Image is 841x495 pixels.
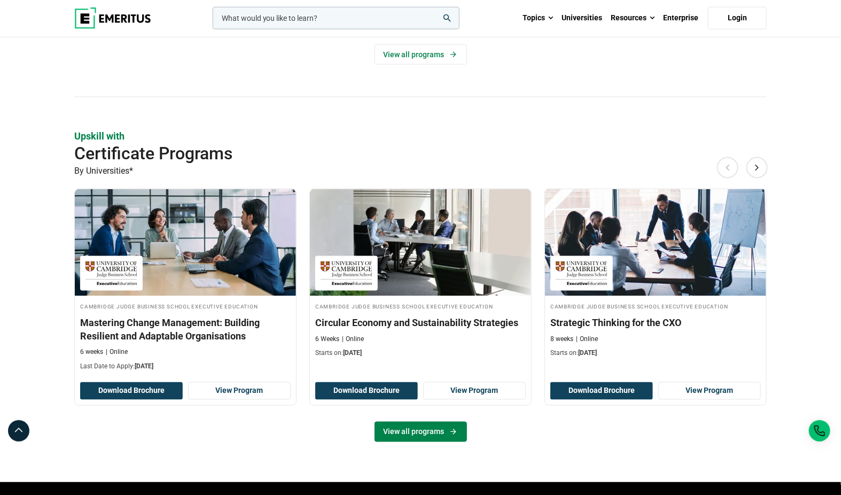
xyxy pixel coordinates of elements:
[74,143,697,164] h2: Certificate Programs
[80,301,291,311] h4: Cambridge Judge Business School Executive Education
[658,382,761,400] a: View Program
[550,382,653,400] button: Download Brochure
[545,189,766,296] img: Strategic Thinking for the CXO | Online Strategy and Innovation Course
[746,157,768,179] button: Next
[717,157,738,179] button: Previous
[213,7,460,29] input: woocommerce-product-search-field-0
[75,189,296,377] a: Strategy and Innovation Course by Cambridge Judge Business School Executive Education - September...
[550,349,761,358] p: Starts on:
[80,362,291,372] p: Last Date to Apply:
[315,382,418,400] button: Download Brochure
[343,350,362,357] span: [DATE]
[85,261,137,285] img: Cambridge Judge Business School Executive Education
[315,335,339,344] p: 6 Weeks
[310,189,531,296] img: Circular Economy and Sustainability Strategies | Online Sustainability Course
[550,335,573,344] p: 8 weeks
[375,422,467,442] a: View all programs
[315,301,526,311] h4: Cambridge Judge Business School Executive Education
[188,382,291,400] a: View Program
[80,348,103,357] p: 6 weeks
[550,301,761,311] h4: Cambridge Judge Business School Executive Education
[80,316,291,343] h3: Mastering Change Management: Building Resilient and Adaptable Organisations
[708,7,767,29] a: Login
[310,189,531,363] a: Sustainability Course by Cambridge Judge Business School Executive Education - October 30, 2025 C...
[556,261,608,285] img: Cambridge Judge Business School Executive Education
[375,44,467,65] a: View all programs
[423,382,526,400] a: View Program
[550,316,761,329] h3: Strategic Thinking for the CXO
[578,350,597,357] span: [DATE]
[576,335,598,344] p: Online
[315,316,526,329] h3: Circular Economy and Sustainability Strategies
[74,164,767,178] p: By Universities*
[545,189,766,363] a: Strategy and Innovation Course by Cambridge Judge Business School Executive Education - October 3...
[315,349,526,358] p: Starts on:
[80,382,183,400] button: Download Brochure
[74,129,767,143] p: Upskill with
[75,189,296,296] img: Mastering Change Management: Building Resilient and Adaptable Organisations | Online Strategy and...
[321,261,372,285] img: Cambridge Judge Business School Executive Education
[106,348,128,357] p: Online
[135,363,153,370] span: [DATE]
[342,335,364,344] p: Online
